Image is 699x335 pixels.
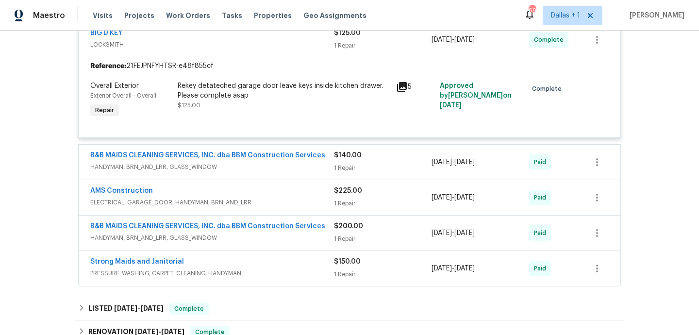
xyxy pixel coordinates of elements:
span: [DATE] [432,265,452,272]
span: [DATE] [135,328,158,335]
span: Properties [254,11,292,20]
div: 1 Repair [334,234,432,244]
span: - [114,305,164,312]
span: Overall Exterior [90,83,139,89]
span: Complete [532,84,566,94]
span: Paid [534,193,550,202]
span: Work Orders [166,11,210,20]
span: - [432,35,475,45]
span: Repair [91,105,118,115]
span: Exterior Overall - Overall [90,93,156,99]
span: - [135,328,184,335]
span: Dallas + 1 [551,11,580,20]
span: LOCKSMITH [90,40,334,50]
span: $140.00 [334,152,362,159]
span: Projects [124,11,154,20]
span: $125.00 [178,102,200,108]
span: ELECTRICAL, GARAGE_DOOR, HANDYMAN, BRN_AND_LRR [90,198,334,207]
span: Paid [534,228,550,238]
span: [DATE] [114,305,137,312]
a: B&B MAIDS CLEANING SERVICES, INC. dba BBM Construction Services [90,152,325,159]
span: [PERSON_NAME] [626,11,684,20]
span: HANDYMAN, BRN_AND_LRR, GLASS_WINDOW [90,162,334,172]
span: [DATE] [454,36,475,43]
span: Paid [534,157,550,167]
span: Approved by [PERSON_NAME] on [440,83,512,109]
span: Complete [170,304,208,314]
span: [DATE] [440,102,462,109]
span: $125.00 [334,30,361,36]
div: LISTED [DATE]-[DATE]Complete [75,297,624,320]
span: - [432,157,475,167]
span: [DATE] [432,230,452,236]
span: - [432,193,475,202]
div: Rekey detateched garage door leave keys inside kitchen drawer. Please complete asap [178,81,390,100]
span: $225.00 [334,187,362,194]
span: Maestro [33,11,65,20]
span: $200.00 [334,223,363,230]
span: Geo Assignments [303,11,366,20]
span: [DATE] [454,230,475,236]
span: [DATE] [432,159,452,166]
span: Complete [534,35,567,45]
span: $150.00 [334,258,361,265]
a: Strong Maids and Janitorial [90,258,184,265]
span: Visits [93,11,113,20]
span: [DATE] [432,194,452,201]
a: BIG D KEY [90,30,122,36]
span: [DATE] [161,328,184,335]
b: Reference: [90,61,126,71]
span: - [432,264,475,273]
h6: LISTED [88,303,164,315]
div: 21FEJPNFYHTSR-e48f855cf [79,57,620,75]
a: B&B MAIDS CLEANING SERVICES, INC. dba BBM Construction Services [90,223,325,230]
span: - [432,228,475,238]
div: 1 Repair [334,199,432,208]
span: Paid [534,264,550,273]
span: [DATE] [454,159,475,166]
span: PRESSURE_WASHING, CARPET_CLEANING, HANDYMAN [90,268,334,278]
div: 5 [396,81,434,93]
a: AMS Construction [90,187,153,194]
span: Tasks [222,12,242,19]
div: 1 Repair [334,163,432,173]
div: 1 Repair [334,269,432,279]
span: [DATE] [432,36,452,43]
span: [DATE] [140,305,164,312]
span: HANDYMAN, BRN_AND_LRR, GLASS_WINDOW [90,233,334,243]
span: [DATE] [454,265,475,272]
div: 69 [529,6,535,16]
span: [DATE] [454,194,475,201]
div: 1 Repair [334,41,432,50]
